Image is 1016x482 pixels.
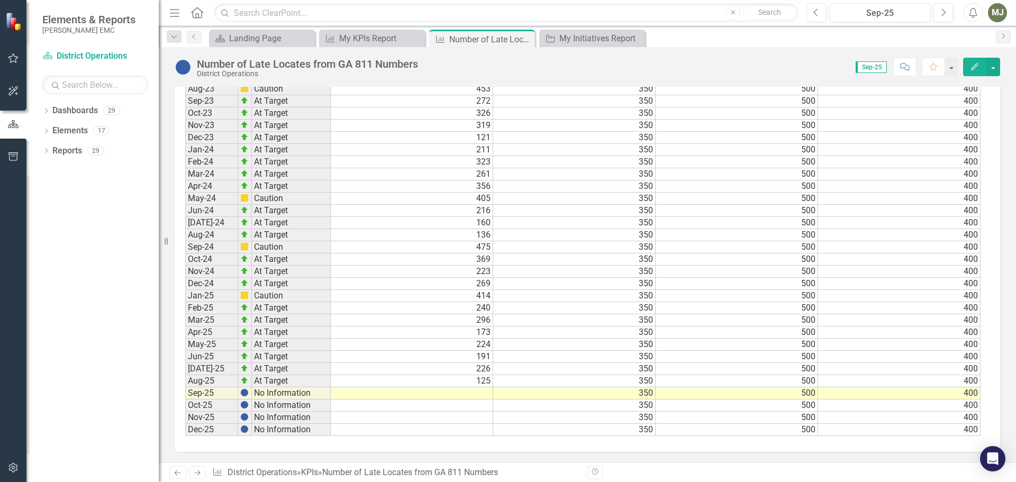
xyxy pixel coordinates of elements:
[185,241,238,253] td: Sep-24
[656,144,818,156] td: 500
[252,229,331,241] td: At Target
[185,387,238,399] td: Sep-25
[656,387,818,399] td: 500
[331,120,493,132] td: 319
[240,376,249,385] img: zOikAAAAAElFTkSuQmCC
[240,401,249,409] img: BgCOk07PiH71IgAAAABJRU5ErkJggg==
[185,168,238,180] td: Mar-24
[240,254,249,263] img: zOikAAAAAElFTkSuQmCC
[449,33,532,46] div: Number of Late Locates from GA 811 Numbers
[240,352,249,360] img: zOikAAAAAElFTkSuQmCC
[656,363,818,375] td: 500
[818,229,981,241] td: 400
[93,126,110,135] div: 17
[559,32,642,45] div: My Initiatives Report
[252,253,331,266] td: At Target
[240,291,249,299] img: cBAA0RP0Y6D5n+AAAAAElFTkSuQmCC
[212,32,312,45] a: Landing Page
[833,7,927,20] div: Sep-25
[493,387,656,399] td: 350
[818,132,981,144] td: 400
[185,180,238,193] td: Apr-24
[252,120,331,132] td: At Target
[331,351,493,363] td: 191
[818,399,981,412] td: 400
[252,302,331,314] td: At Target
[818,266,981,278] td: 400
[493,253,656,266] td: 350
[818,95,981,107] td: 400
[252,83,331,95] td: Caution
[240,84,249,93] img: cBAA0RP0Y6D5n+AAAAAElFTkSuQmCC
[331,156,493,168] td: 323
[818,168,981,180] td: 400
[331,314,493,326] td: 296
[818,241,981,253] td: 400
[818,387,981,399] td: 400
[656,229,818,241] td: 500
[331,253,493,266] td: 369
[252,363,331,375] td: At Target
[656,290,818,302] td: 500
[240,242,249,251] img: cBAA0RP0Y6D5n+AAAAAElFTkSuQmCC
[331,266,493,278] td: 223
[493,180,656,193] td: 350
[322,32,422,45] a: My KPIs Report
[818,205,981,217] td: 400
[185,424,238,436] td: Dec-25
[185,351,238,363] td: Jun-25
[818,302,981,314] td: 400
[185,302,238,314] td: Feb-25
[818,339,981,351] td: 400
[185,363,238,375] td: [DATE]-25
[52,145,82,157] a: Reports
[656,83,818,95] td: 500
[240,340,249,348] img: zOikAAAAAElFTkSuQmCC
[493,241,656,253] td: 350
[493,326,656,339] td: 350
[656,326,818,339] td: 500
[185,217,238,229] td: [DATE]-24
[656,95,818,107] td: 500
[240,133,249,141] img: zOikAAAAAElFTkSuQmCC
[493,217,656,229] td: 350
[331,95,493,107] td: 272
[185,290,238,302] td: Jan-25
[656,120,818,132] td: 500
[818,290,981,302] td: 400
[493,339,656,351] td: 350
[818,253,981,266] td: 400
[493,278,656,290] td: 350
[656,132,818,144] td: 500
[493,193,656,205] td: 350
[185,193,238,205] td: May-24
[252,156,331,168] td: At Target
[493,266,656,278] td: 350
[252,241,331,253] td: Caution
[185,253,238,266] td: Oct-24
[240,145,249,153] img: zOikAAAAAElFTkSuQmCC
[42,13,135,26] span: Elements & Reports
[252,375,331,387] td: At Target
[493,229,656,241] td: 350
[252,266,331,278] td: At Target
[252,107,331,120] td: At Target
[240,388,249,397] img: BgCOk07PiH71IgAAAABJRU5ErkJggg==
[818,156,981,168] td: 400
[331,290,493,302] td: 414
[493,314,656,326] td: 350
[493,156,656,168] td: 350
[493,399,656,412] td: 350
[240,425,249,433] img: BgCOk07PiH71IgAAAABJRU5ErkJggg==
[331,193,493,205] td: 405
[818,144,981,156] td: 400
[240,267,249,275] img: zOikAAAAAElFTkSuQmCC
[252,180,331,193] td: At Target
[240,206,249,214] img: zOikAAAAAElFTkSuQmCC
[493,424,656,436] td: 350
[818,314,981,326] td: 400
[656,314,818,326] td: 500
[197,58,418,70] div: Number of Late Locates from GA 811 Numbers
[818,180,981,193] td: 400
[185,144,238,156] td: Jan-24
